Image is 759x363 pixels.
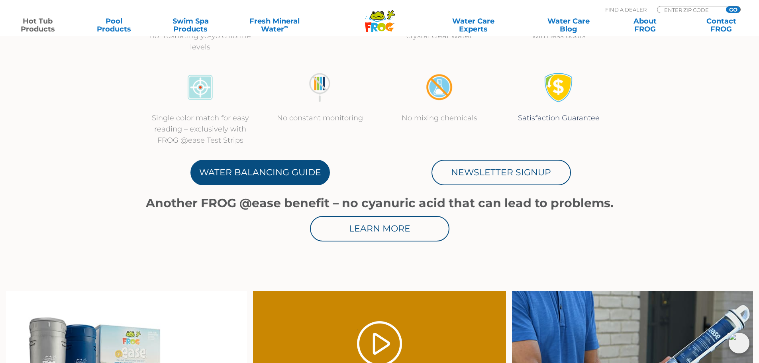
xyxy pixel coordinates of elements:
a: Water CareBlog [539,17,598,33]
a: Fresh MineralWater∞ [237,17,312,33]
a: Water CareExperts [425,17,522,33]
sup: ∞ [284,24,288,30]
img: openIcon [729,333,749,353]
a: PoolProducts [84,17,144,33]
a: ContactFROG [692,17,751,33]
a: Swim SpaProducts [161,17,220,33]
input: GO [726,6,740,13]
a: Hot TubProducts [8,17,67,33]
a: Satisfaction Guarantee [518,114,600,122]
p: Single color match for easy reading – exclusively with FROG @ease Test Strips [149,112,252,146]
img: no-mixing1 [424,73,454,102]
img: icon-atease-color-match [185,73,215,102]
p: No mixing chemicals [388,112,491,124]
p: Find A Dealer [605,6,647,13]
a: AboutFROG [615,17,675,33]
input: Zip Code Form [663,6,717,13]
img: Satisfaction Guarantee Icon [544,73,574,102]
p: No constant monitoring [268,112,372,124]
img: no-constant-monitoring1 [305,73,335,102]
a: Learn More [310,216,449,241]
h1: Another FROG @ease benefit – no cyanuric acid that can lead to problems. [141,196,619,210]
a: Newsletter Signup [431,160,571,185]
a: Water Balancing Guide [190,160,330,185]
